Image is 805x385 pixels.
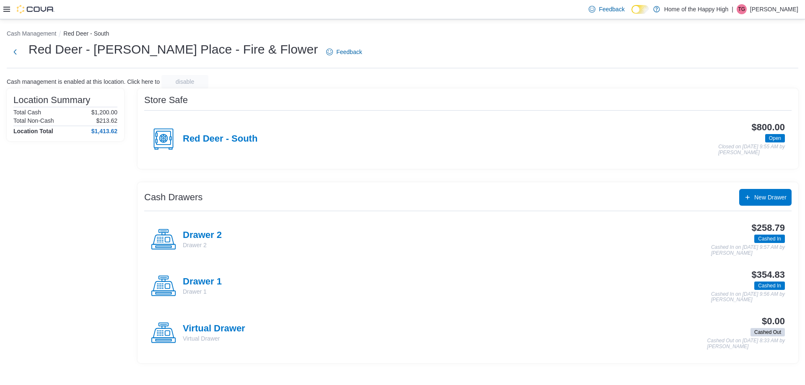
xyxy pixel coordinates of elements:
h3: $0.00 [762,316,785,326]
span: Feedback [599,5,624,13]
span: Cashed In [754,235,785,243]
p: $1,200.00 [91,109,117,116]
h3: Location Summary [13,95,90,105]
span: disable [176,78,194,86]
h3: $258.79 [752,223,785,233]
p: Closed on [DATE] 9:55 AM by [PERSON_NAME] [718,144,785,155]
h3: $800.00 [752,122,785,132]
h4: Virtual Drawer [183,323,245,334]
span: Cashed In [758,235,781,243]
a: Feedback [585,1,628,18]
h6: Total Non-Cash [13,117,54,124]
p: Cashed Out on [DATE] 8:33 AM by [PERSON_NAME] [707,338,785,349]
p: Drawer 1 [183,287,222,296]
h6: Total Cash [13,109,41,116]
p: | [732,4,733,14]
input: Dark Mode [631,5,649,14]
img: Cova [17,5,55,13]
span: Cashed Out [750,328,785,336]
p: Drawer 2 [183,241,222,249]
p: Virtual Drawer [183,334,245,343]
p: [PERSON_NAME] [750,4,798,14]
span: Open [769,134,781,142]
span: Cashed In [754,282,785,290]
div: Takara Grant [737,4,747,14]
a: Feedback [323,44,365,60]
button: Red Deer - South [63,30,109,37]
h4: Drawer 1 [183,276,222,287]
h3: Cash Drawers [144,192,203,202]
h4: Red Deer - South [183,134,257,145]
p: Home of the Happy High [664,4,728,14]
button: Next [7,44,23,60]
p: Cash management is enabled at this location. Click here to [7,78,160,85]
nav: An example of EuiBreadcrumbs [7,29,798,39]
span: Cashed In [758,282,781,289]
h1: Red Deer - [PERSON_NAME] Place - Fire & Flower [29,41,318,58]
span: Feedback [336,48,362,56]
button: disable [161,75,208,88]
h4: Drawer 2 [183,230,222,241]
p: Cashed In on [DATE] 9:56 AM by [PERSON_NAME] [711,292,785,303]
p: $213.62 [96,117,117,124]
button: New Drawer [739,189,792,206]
h3: Store Safe [144,95,188,105]
span: TG [738,4,745,14]
span: New Drawer [754,193,787,202]
span: Cashed Out [754,328,781,336]
h4: $1,413.62 [91,128,117,134]
button: Cash Management [7,30,56,37]
h3: $354.83 [752,270,785,280]
span: Open [765,134,785,142]
h4: Location Total [13,128,53,134]
p: Cashed In on [DATE] 9:57 AM by [PERSON_NAME] [711,245,785,256]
